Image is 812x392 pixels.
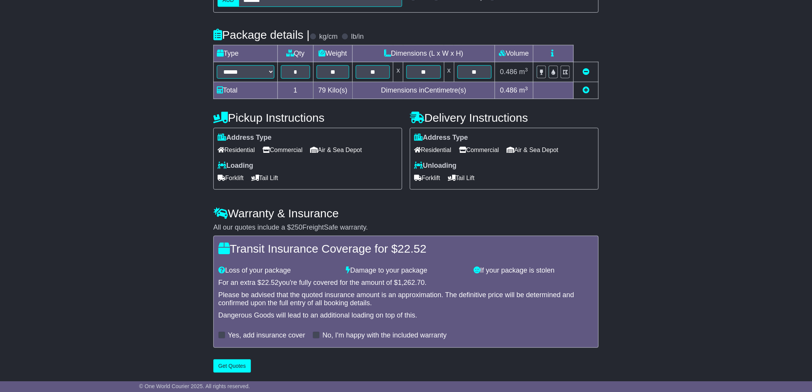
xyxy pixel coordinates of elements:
span: © One World Courier 2025. All rights reserved. [139,383,250,389]
span: Tail Lift [448,172,475,184]
span: 79 [318,86,326,94]
div: For an extra $ you're fully covered for the amount of $ . [218,279,594,287]
span: 250 [291,223,302,231]
span: m [519,86,528,94]
div: Loss of your package [215,266,342,275]
sup: 3 [525,67,528,73]
td: Kilo(s) [313,82,353,99]
span: 0.486 [500,68,517,76]
div: Damage to your package [342,266,470,275]
span: Commercial [459,144,499,156]
td: Volume [495,45,533,62]
td: Dimensions (L x W x H) [353,45,495,62]
span: Air & Sea Depot [507,144,559,156]
span: Tail Lift [251,172,278,184]
h4: Warranty & Insurance [213,207,599,220]
td: Qty [278,45,314,62]
a: Add new item [583,86,589,94]
h4: Package details | [213,28,310,41]
td: Dimensions in Centimetre(s) [353,82,495,99]
span: 22.52 [398,242,426,255]
td: x [393,62,403,82]
span: Residential [414,144,451,156]
td: Type [214,45,278,62]
div: Please be advised that the quoted insurance amount is an approximation. The definitive price will... [218,291,594,308]
label: Address Type [218,134,272,142]
a: Remove this item [583,68,589,76]
span: Residential [218,144,255,156]
label: kg/cm [319,33,338,41]
span: 22.52 [261,279,279,286]
div: If your package is stolen [470,266,597,275]
td: 1 [278,82,314,99]
h4: Transit Insurance Coverage for $ [218,242,594,255]
label: Yes, add insurance cover [228,331,305,340]
h4: Pickup Instructions [213,111,402,124]
div: All our quotes include a $ FreightSafe warranty. [213,223,599,232]
button: Get Quotes [213,359,251,373]
span: Forklift [218,172,244,184]
span: Forklift [414,172,440,184]
label: No, I'm happy with the included warranty [322,331,447,340]
label: Loading [218,162,253,170]
span: Air & Sea Depot [310,144,362,156]
h4: Delivery Instructions [410,111,599,124]
sup: 3 [525,86,528,91]
span: Commercial [262,144,302,156]
span: 1,262.70 [398,279,425,286]
td: x [444,62,454,82]
td: Total [214,82,278,99]
td: Weight [313,45,353,62]
label: Address Type [414,134,468,142]
span: m [519,68,528,76]
label: Unloading [414,162,457,170]
div: Dangerous Goods will lead to an additional loading on top of this. [218,311,594,320]
label: lb/in [351,33,364,41]
span: 0.486 [500,86,517,94]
